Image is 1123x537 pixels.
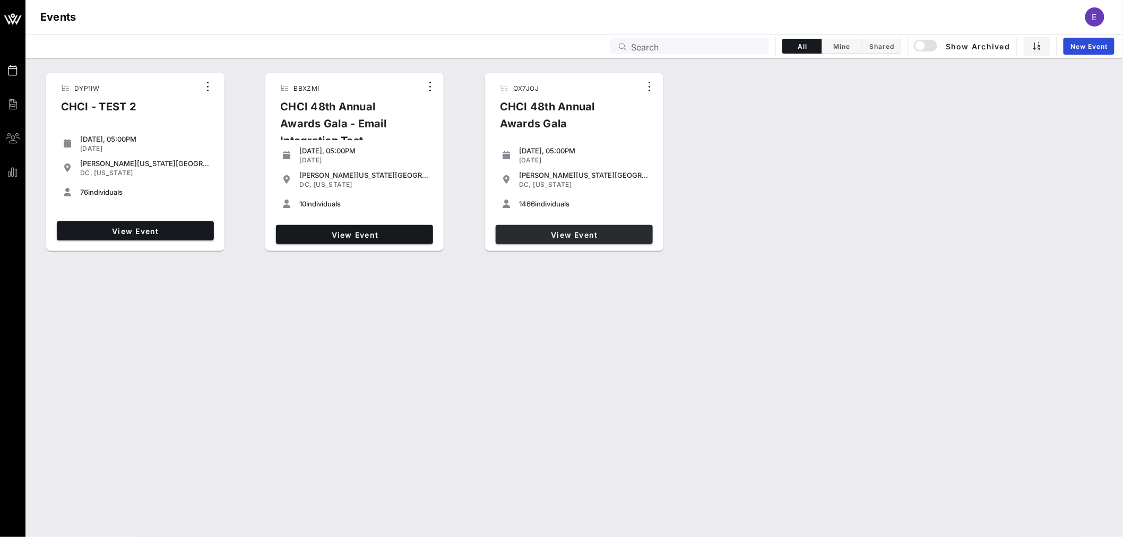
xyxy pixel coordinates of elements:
[40,8,76,25] h1: Events
[782,39,822,54] button: All
[519,156,649,164] div: [DATE]
[519,146,649,155] div: [DATE], 05:00PM
[272,98,421,158] div: CHCI 48th Annual Awards Gala - Email Integration Test
[789,42,815,50] span: All
[280,230,429,239] span: View Event
[519,180,531,188] span: DC,
[80,135,210,143] div: [DATE], 05:00PM
[299,180,312,188] span: DC,
[822,39,862,54] button: Mine
[519,200,535,208] span: 1466
[299,171,429,179] div: [PERSON_NAME][US_STATE][GEOGRAPHIC_DATA]
[299,156,429,164] div: [DATE]
[1070,42,1108,50] span: New Event
[1085,7,1104,27] div: E
[80,188,210,196] div: individuals
[519,200,649,208] div: individuals
[80,159,210,168] div: [PERSON_NAME][US_STATE][GEOGRAPHIC_DATA]
[513,84,539,92] span: QX7JOJ
[915,37,1010,56] button: Show Archived
[80,169,92,177] span: DC,
[94,169,133,177] span: [US_STATE]
[314,180,352,188] span: [US_STATE]
[299,200,429,208] div: individuals
[533,180,572,188] span: [US_STATE]
[500,230,649,239] span: View Event
[868,42,895,50] span: Shared
[1092,12,1098,22] span: E
[74,84,99,92] span: DYP1IW
[299,200,306,208] span: 10
[293,84,319,92] span: BBXZMI
[828,42,855,50] span: Mine
[53,98,145,124] div: CHCI - TEST 2
[519,171,649,179] div: [PERSON_NAME][US_STATE][GEOGRAPHIC_DATA]
[491,98,641,141] div: CHCI 48th Annual Awards Gala
[862,39,902,54] button: Shared
[61,227,210,236] span: View Event
[496,225,653,244] a: View Event
[299,146,429,155] div: [DATE], 05:00PM
[1064,38,1115,55] a: New Event
[276,225,433,244] a: View Event
[915,40,1010,53] span: Show Archived
[57,221,214,240] a: View Event
[80,188,88,196] span: 76
[80,144,210,153] div: [DATE]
